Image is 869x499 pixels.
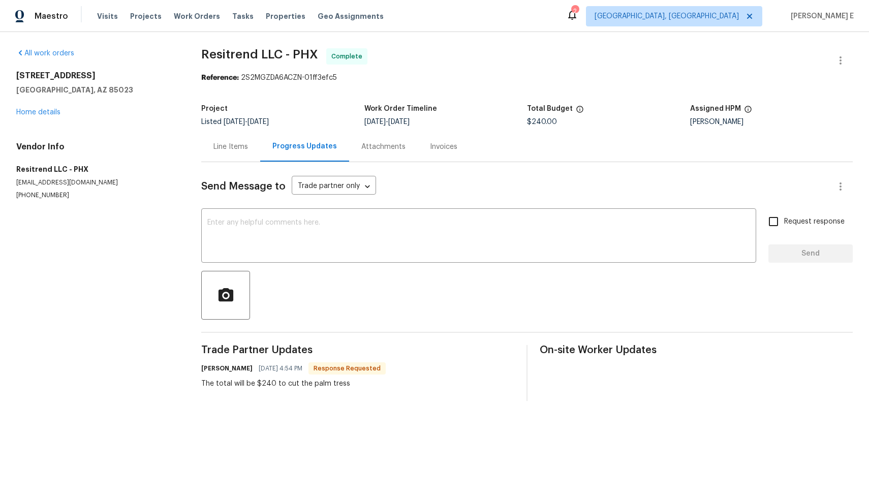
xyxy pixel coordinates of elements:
span: $240.00 [527,118,557,126]
a: Home details [16,109,60,116]
span: Complete [331,51,366,61]
div: Progress Updates [272,141,337,151]
span: Response Requested [309,363,385,373]
span: Tasks [232,13,254,20]
span: [DATE] [388,118,410,126]
span: The total cost of line items that have been proposed by Opendoor. This sum includes line items th... [576,105,584,118]
h5: Work Order Timeline [364,105,437,112]
h5: [GEOGRAPHIC_DATA], AZ 85023 [16,85,177,95]
span: Trade Partner Updates [201,345,514,355]
span: Visits [97,11,118,21]
span: Maestro [35,11,68,21]
a: All work orders [16,50,74,57]
span: [DATE] [224,118,245,126]
span: [PERSON_NAME] E [787,11,854,21]
span: Request response [784,216,845,227]
h6: [PERSON_NAME] [201,363,253,373]
div: Line Items [213,142,248,152]
div: 2S2MGZDA6ACZN-01ff3efc5 [201,73,853,83]
b: Reference: [201,74,239,81]
h5: Resitrend LLC - PHX [16,164,177,174]
span: Work Orders [174,11,220,21]
span: Resitrend LLC - PHX [201,48,318,60]
span: Listed [201,118,269,126]
div: 2 [571,6,578,16]
span: [DATE] 4:54 PM [259,363,302,373]
div: Attachments [361,142,406,152]
p: [PHONE_NUMBER] [16,191,177,200]
span: Properties [266,11,305,21]
div: [PERSON_NAME] [690,118,853,126]
h4: Vendor Info [16,142,177,152]
span: On-site Worker Updates [540,345,853,355]
div: Trade partner only [292,178,376,195]
div: The total will be $240 to cut the palm tress [201,379,386,389]
div: Invoices [430,142,457,152]
span: The hpm assigned to this work order. [744,105,752,118]
h2: [STREET_ADDRESS] [16,71,177,81]
span: Send Message to [201,181,286,192]
h5: Assigned HPM [690,105,741,112]
span: Projects [130,11,162,21]
span: - [224,118,269,126]
p: [EMAIL_ADDRESS][DOMAIN_NAME] [16,178,177,187]
h5: Total Budget [527,105,573,112]
span: Geo Assignments [318,11,384,21]
span: - [364,118,410,126]
h5: Project [201,105,228,112]
span: [DATE] [364,118,386,126]
span: [GEOGRAPHIC_DATA], [GEOGRAPHIC_DATA] [595,11,739,21]
span: [DATE] [247,118,269,126]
